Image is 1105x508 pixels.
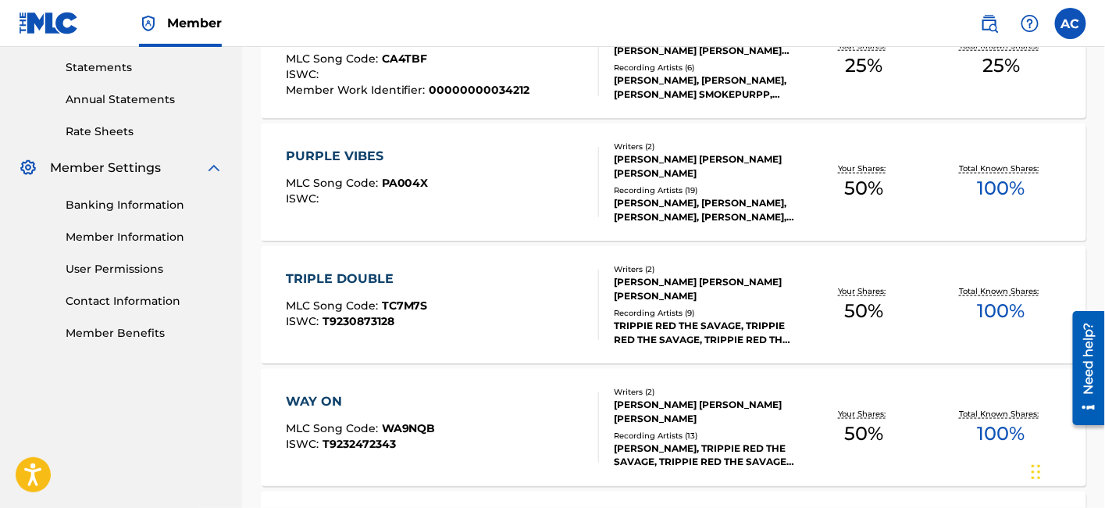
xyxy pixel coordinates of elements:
span: 100 % [978,174,1025,202]
span: MLC Song Code : [286,176,382,190]
span: Member [167,14,222,32]
span: 50 % [844,420,883,448]
p: Total Known Shares: [960,285,1043,297]
p: Your Shares: [838,285,889,297]
img: search [980,14,999,33]
p: Total Known Shares: [960,163,1043,174]
div: [PERSON_NAME], [PERSON_NAME], [PERSON_NAME] SMOKEPURPP, [PERSON_NAME] SMOKEPURPP, [PERSON_NAME] [614,73,795,102]
span: 100 % [978,297,1025,325]
span: MLC Song Code : [286,299,382,313]
div: Recording Artists ( 9 ) [614,307,795,319]
div: Writers ( 2 ) [614,263,795,275]
span: ISWC : [286,67,323,81]
span: 100 % [978,420,1025,448]
span: ISWC : [286,314,323,328]
div: WAY ON [286,392,436,411]
a: TRIPLE DOUBLEMLC Song Code:TC7M7SISWC:T9230873128Writers (2)[PERSON_NAME] [PERSON_NAME] [PERSON_N... [261,246,1086,363]
iframe: Resource Center [1061,306,1105,431]
a: Member Benefits [66,325,223,342]
span: 50 % [844,297,883,325]
a: Public Search [974,8,1005,39]
div: Recording Artists ( 13 ) [614,430,795,442]
a: PURPLE VIBESMLC Song Code:PA004XISWC:Writers (2)[PERSON_NAME] [PERSON_NAME] [PERSON_NAME]Recordin... [261,123,1086,241]
span: 00000000034212 [430,83,530,97]
span: TC7M7S [382,299,428,313]
span: CA4TBF [382,52,428,66]
span: ISWC : [286,191,323,206]
div: Help [1014,8,1046,39]
div: PURPLE VIBES [286,147,429,166]
img: Member Settings [19,159,37,177]
span: WA9NQB [382,421,436,435]
div: Recording Artists ( 19 ) [614,184,795,196]
a: Contact Information [66,293,223,309]
span: Member Settings [50,159,161,177]
span: Member Work Identifier : [286,83,430,97]
a: Statements [66,59,223,76]
div: [PERSON_NAME] [PERSON_NAME] [PERSON_NAME] [614,275,795,303]
a: Member Information [66,229,223,245]
p: Your Shares: [838,408,889,420]
img: Top Rightsholder [139,14,158,33]
a: WAY ONMLC Song Code:WA9NQBISWC:T9232472343Writers (2)[PERSON_NAME] [PERSON_NAME] [PERSON_NAME]Rec... [261,369,1086,486]
div: [PERSON_NAME], TRIPPIE RED THE SAVAGE, TRIPPIE RED THE SAVAGE, TRIPPIE RED THE SAVAGE, [PERSON_N... [614,442,795,470]
div: Writers ( 2 ) [614,386,795,398]
div: Drag [1032,449,1041,495]
a: CRASHMLC Song Code:CA4TBFISWC:Member Work Identifier:00000000034212Writers (4)[PERSON_NAME] [PERS... [261,1,1086,118]
div: [PERSON_NAME] [PERSON_NAME] [PERSON_NAME] [614,152,795,181]
span: MLC Song Code : [286,52,382,66]
img: expand [205,159,223,177]
div: [PERSON_NAME], [PERSON_NAME], [PERSON_NAME], [PERSON_NAME], [PERSON_NAME] [614,196,795,224]
span: ISWC : [286,437,323,451]
p: Your Shares: [838,163,889,174]
span: 25 % [845,52,882,80]
span: MLC Song Code : [286,421,382,435]
div: [PERSON_NAME] [PERSON_NAME] [PERSON_NAME] [614,398,795,426]
span: 25 % [982,52,1020,80]
span: PA004X [382,176,429,190]
span: T9232472343 [323,437,396,451]
div: User Menu [1055,8,1086,39]
span: 50 % [844,174,883,202]
a: Annual Statements [66,91,223,108]
div: TRIPLE DOUBLE [286,270,428,288]
span: T9230873128 [323,314,394,328]
div: Writers ( 2 ) [614,141,795,152]
a: User Permissions [66,261,223,277]
a: Rate Sheets [66,123,223,140]
p: Total Known Shares: [960,408,1043,420]
div: TRIPPIE RED THE SAVAGE, TRIPPIE RED THE SAVAGE, TRIPPIE RED THE SAVAGE, [PERSON_NAME], [PERSON_NAME] [614,319,795,347]
iframe: Chat Widget [1027,433,1105,508]
img: help [1021,14,1039,33]
div: Recording Artists ( 6 ) [614,62,795,73]
a: Banking Information [66,197,223,213]
img: MLC Logo [19,12,79,34]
